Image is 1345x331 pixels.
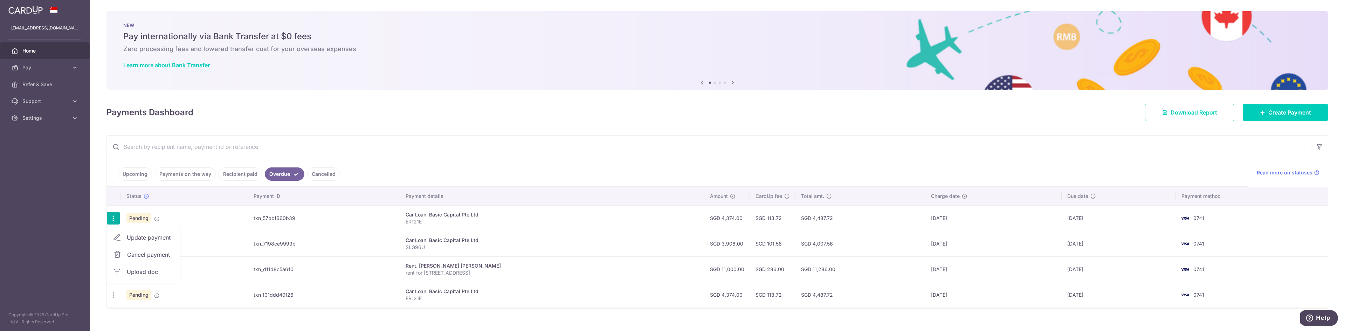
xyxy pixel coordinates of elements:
[406,237,699,244] div: Car Loan. Basic Capital Pte Ltd
[1193,292,1204,298] span: 0741
[1257,169,1312,176] span: Read more on statuses
[400,187,704,205] th: Payment details
[750,256,795,282] td: SGD 286.00
[248,282,400,308] td: txn_101ddd40f26
[1193,241,1204,247] span: 0741
[8,6,43,14] img: CardUp
[22,98,69,105] span: Support
[155,167,216,181] a: Payments on the way
[925,282,1062,308] td: [DATE]
[106,11,1328,90] img: Bank transfer banner
[1257,169,1319,176] a: Read more on statuses
[795,282,925,308] td: SGD 4,487.72
[925,231,1062,256] td: [DATE]
[1178,240,1192,248] img: Bank Card
[265,167,304,181] a: Overdue
[1171,108,1217,117] span: Download Report
[107,136,1311,158] input: Search by recipient name, payment id or reference
[795,205,925,231] td: SGD 4,487.72
[22,64,69,71] span: Pay
[1178,265,1192,274] img: Bank Card
[795,231,925,256] td: SGD 4,007.56
[22,47,69,54] span: Home
[123,22,1311,28] p: NEW
[22,115,69,122] span: Settings
[801,193,824,200] span: Total amt.
[704,231,750,256] td: SGD 3,906.00
[406,269,699,276] p: rent for [STREET_ADDRESS]
[925,256,1062,282] td: [DATE]
[406,218,699,225] p: ER121E
[750,205,795,231] td: SGD 113.72
[1243,104,1328,121] a: Create Payment
[123,31,1311,42] h5: Pay internationally via Bank Transfer at $0 fees
[1062,282,1176,308] td: [DATE]
[931,193,960,200] span: Charge date
[248,205,400,231] td: txn_57bbf660b39
[1178,214,1192,222] img: Bank Card
[248,231,400,256] td: txn_7198ce9999b
[925,205,1062,231] td: [DATE]
[1193,215,1204,221] span: 0741
[406,211,699,218] div: Car Loan. Basic Capital Pte Ltd
[406,288,699,295] div: Car Loan. Basic Capital Pte Ltd
[1067,193,1088,200] span: Due date
[406,244,699,251] p: SLG96U
[1062,256,1176,282] td: [DATE]
[126,290,151,300] span: Pending
[126,213,151,223] span: Pending
[750,231,795,256] td: SGD 101.56
[1178,291,1192,299] img: Bank Card
[123,45,1311,53] h6: Zero processing fees and lowered transfer cost for your overseas expenses
[406,295,699,302] p: ER121E
[248,256,400,282] td: txn_d11d8c5a610
[1176,187,1328,205] th: Payment method
[1062,205,1176,231] td: [DATE]
[307,167,340,181] a: Cancelled
[704,282,750,308] td: SGD 4,374.00
[795,256,925,282] td: SGD 11,286.00
[1193,266,1204,272] span: 0741
[126,193,142,200] span: Status
[710,193,728,200] span: Amount
[756,193,782,200] span: CardUp fee
[1145,104,1234,121] a: Download Report
[704,205,750,231] td: SGD 4,374.00
[22,81,69,88] span: Refer & Save
[11,25,78,32] p: [EMAIL_ADDRESS][DOMAIN_NAME]
[1300,310,1338,327] iframe: Opens a widget where you can find more information
[219,167,262,181] a: Recipient paid
[106,106,193,119] h4: Payments Dashboard
[1268,108,1311,117] span: Create Payment
[118,167,152,181] a: Upcoming
[704,256,750,282] td: SGD 11,000.00
[406,262,699,269] div: Rent. [PERSON_NAME] [PERSON_NAME]
[248,187,400,205] th: Payment ID
[1062,231,1176,256] td: [DATE]
[750,282,795,308] td: SGD 113.72
[123,62,210,69] a: Learn more about Bank Transfer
